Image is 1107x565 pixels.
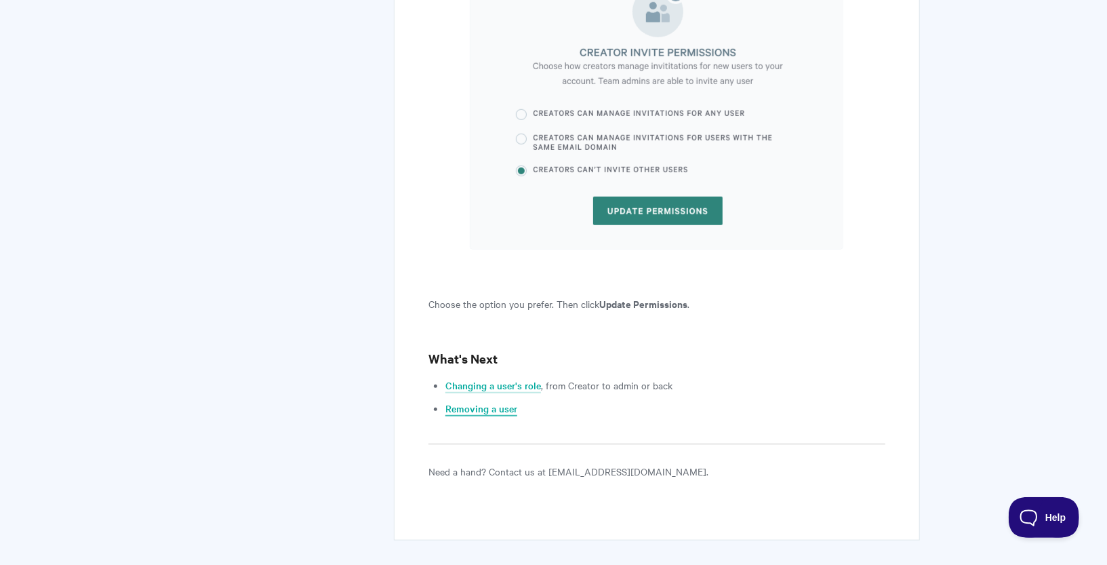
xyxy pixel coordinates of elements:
[599,296,687,311] strong: Update Permissions
[428,296,885,312] p: Choose the option you prefer. Then click .
[428,349,885,368] h3: What's Next
[445,402,517,416] a: Removing a user
[445,378,541,393] a: Changing a user's role
[445,377,885,393] li: , from Creator to admin or back
[1009,497,1080,538] iframe: Toggle Customer Support
[428,463,885,480] p: Need a hand? Contact us at [EMAIL_ADDRESS][DOMAIN_NAME].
